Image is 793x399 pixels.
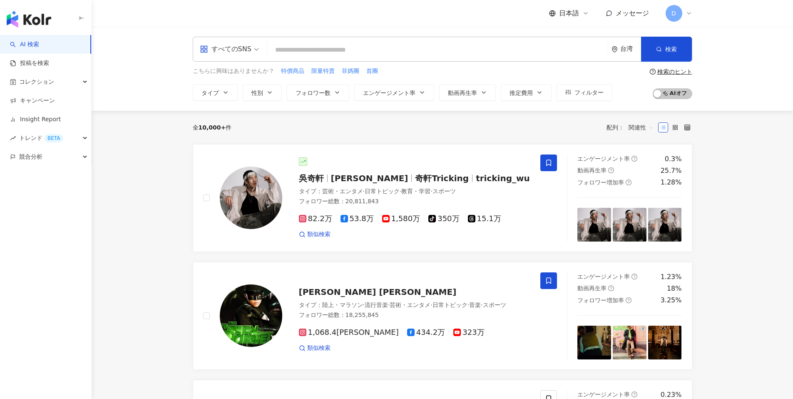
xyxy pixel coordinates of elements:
span: tricking_wu [476,173,530,183]
span: 競合分析 [19,147,42,166]
span: 特價商品 [281,67,304,75]
span: 10,000+ [199,124,226,131]
span: フォロワー数 [296,90,331,96]
div: 0.3% [665,155,682,164]
div: 全 件 [193,124,232,131]
button: 推定費用 [501,84,552,101]
button: タイプ [193,84,238,101]
span: question-circle [608,167,614,173]
span: 434.2万 [407,328,445,337]
img: post-image [648,208,682,242]
span: · [467,302,469,308]
span: 流行音楽 [365,302,388,308]
button: エンゲージメント率 [354,84,434,101]
a: キャンペーン [10,97,55,105]
div: 18% [667,284,682,293]
span: 芸術・エンタメ [390,302,430,308]
span: 15.1万 [468,214,501,223]
div: すべてのSNS [200,42,251,56]
span: メッセージ [616,9,649,17]
img: post-image [577,326,611,359]
span: 検索 [665,46,677,52]
span: question-circle [626,297,631,303]
span: 陸上・マラソン [322,302,363,308]
span: 日本語 [559,9,579,18]
span: 奇軒Tricking [415,173,469,183]
a: Insight Report [10,115,61,124]
span: エンゲージメント率 [363,90,415,96]
span: フィルター [574,89,604,96]
span: 類似検索 [307,344,331,352]
img: post-image [577,208,611,242]
span: · [363,188,365,195]
span: question-circle [631,156,637,162]
img: logo [7,11,51,27]
div: 配列： [607,121,658,134]
div: 検索のヒント [657,68,692,75]
span: · [363,302,365,308]
div: タイプ ： [299,187,531,196]
span: question-circle [631,392,637,397]
span: エンゲージメント率 [577,391,630,398]
a: searchAI 検索 [10,40,39,49]
span: · [430,188,432,195]
span: question-circle [650,69,656,75]
button: フォロワー数 [287,84,349,101]
div: 台湾 [620,45,641,52]
div: 1.23% [661,272,682,282]
span: こちらに興味はありませんか？ [193,67,274,75]
span: 日常トピック [433,302,467,308]
span: 吳奇軒 [299,173,324,183]
span: フォロワー増加率 [577,297,624,304]
span: タイプ [201,90,219,96]
span: D [671,9,676,18]
img: post-image [648,326,682,359]
span: 323万 [453,328,484,337]
button: 性別 [243,84,282,101]
span: エンゲージメント率 [577,273,630,280]
span: 音楽 [469,302,481,308]
span: [PERSON_NAME] [PERSON_NAME] [299,287,457,297]
img: post-image [613,208,646,242]
div: フォロワー総数 ： 20,811,843 [299,197,531,206]
button: 動画再生率 [439,84,496,101]
button: 特價商品 [281,67,305,76]
img: KOL Avatar [220,284,282,347]
span: 性別 [251,90,263,96]
span: 82.2万 [299,214,332,223]
div: 1.28% [661,178,682,187]
span: appstore [200,45,208,53]
a: 類似検索 [299,230,331,239]
span: question-circle [631,274,637,279]
span: · [400,188,401,195]
span: 類似検索 [307,230,331,239]
span: 1,580万 [382,214,420,223]
span: question-circle [626,180,631,185]
a: KOL Avatar[PERSON_NAME] [PERSON_NAME]タイプ：陸上・マラソン·流行音楽·芸術・エンタメ·日常トピック·音楽·スポーツフォロワー総数：18,255,8451,0... [193,262,692,370]
span: 推定費用 [510,90,533,96]
span: 関連性 [629,121,654,134]
span: 53.8万 [341,214,374,223]
span: 350万 [428,214,459,223]
span: 日常トピック [365,188,400,195]
span: environment [612,46,618,52]
span: 動画再生率 [577,285,607,292]
span: 動画再生率 [448,90,477,96]
div: BETA [44,134,63,142]
button: 菲媽團 [341,67,360,76]
span: トレンド [19,129,63,147]
button: 検索 [641,37,692,62]
span: 菲媽團 [342,67,359,75]
button: フィルター [557,84,612,101]
span: 芸術・エンタメ [322,188,363,195]
button: 首團 [366,67,378,76]
a: KOL Avatar吳奇軒[PERSON_NAME]奇軒Trickingtricking_wuタイプ：芸術・エンタメ·日常トピック·教育・学習·スポーツフォロワー総数：20,811,84382.... [193,144,692,252]
div: 25.7% [661,166,682,175]
img: KOL Avatar [220,167,282,229]
div: タイプ ： [299,301,531,309]
button: 限量特賣 [311,67,335,76]
span: · [388,302,390,308]
span: コレクション [19,72,54,91]
div: フォロワー総数 ： 18,255,845 [299,311,531,319]
img: post-image [613,326,646,359]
